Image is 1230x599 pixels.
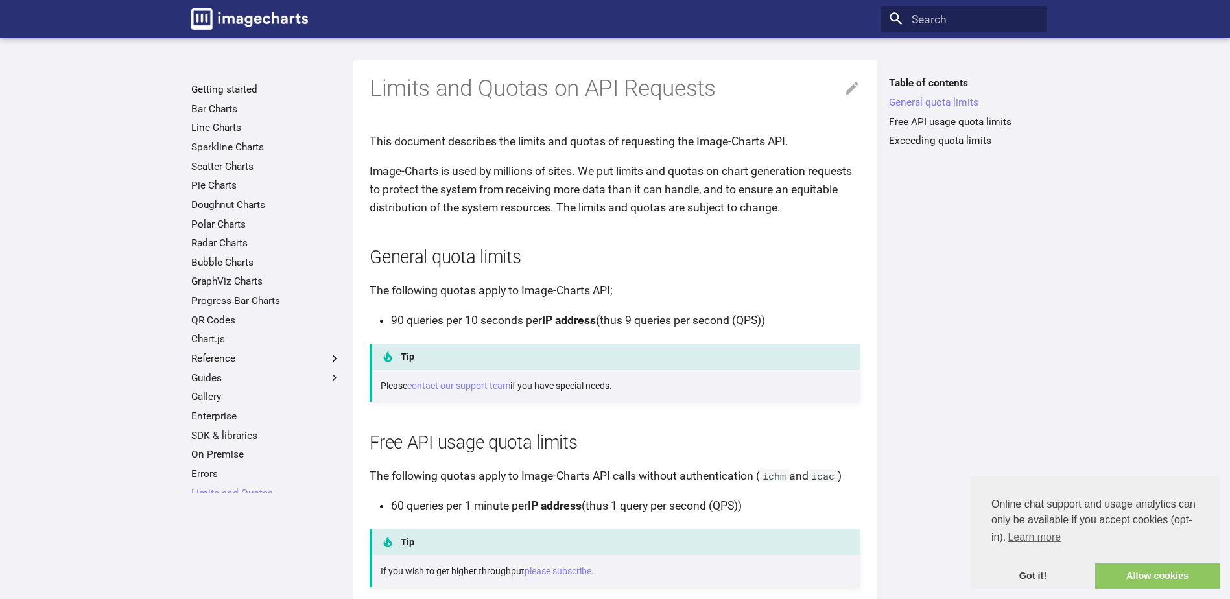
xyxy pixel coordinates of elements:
a: Line Charts [191,121,341,134]
a: Scatter Charts [191,160,341,173]
a: please subscribe [525,566,591,576]
span: Online chat support and usage analytics can only be available if you accept cookies (opt-in). [991,497,1199,547]
a: Enterprise [191,410,341,423]
a: Gallery [191,390,341,403]
p: Tip [370,344,860,370]
a: General quota limits [889,96,1039,109]
a: GraphViz Charts [191,275,341,288]
a: Free API usage quota limits [889,115,1039,128]
strong: IP address [528,499,582,512]
p: This document describes the limits and quotas of requesting the Image-Charts API. [370,132,860,150]
li: 60 queries per 1 minute per (thus 1 query per second (QPS)) [391,497,860,515]
nav: Table of contents [881,76,1047,147]
p: The following quotas apply to Image-Charts API; [370,281,860,299]
h2: Free API usage quota limits [370,430,860,456]
a: SDK & libraries [191,429,341,442]
p: Image-Charts is used by millions of sites. We put limits and quotas on chart generation requests ... [370,162,860,217]
input: Search [881,6,1047,32]
code: ichm [760,469,789,482]
a: Polar Charts [191,218,341,231]
a: Doughnut Charts [191,198,341,211]
label: Reference [191,352,341,365]
p: The following quotas apply to Image-Charts API calls without authentication ( and ) [370,467,860,485]
a: Image-Charts documentation [185,3,314,35]
li: 90 queries per 10 seconds per (thus 9 queries per second (QPS)) [391,311,860,329]
a: learn more about cookies [1006,528,1063,547]
p: Tip [370,529,860,555]
div: cookieconsent [971,476,1220,589]
p: Please if you have special needs. [381,379,851,393]
a: Bubble Charts [191,256,341,269]
a: allow cookies [1095,563,1220,589]
a: Errors [191,467,341,480]
a: Getting started [191,83,341,96]
a: Limits and Quotas [191,487,341,500]
a: Radar Charts [191,237,341,250]
p: If you wish to get higher throughput . [381,564,851,579]
code: icac [809,469,838,482]
a: Pie Charts [191,179,341,192]
a: Exceeding quota limits [889,134,1039,147]
label: Table of contents [881,76,1047,89]
a: Sparkline Charts [191,141,341,154]
h2: General quota limits [370,245,860,270]
h1: Limits and Quotas on API Requests [370,74,860,104]
a: QR Codes [191,314,341,327]
a: contact our support team [407,381,510,391]
strong: IP address [542,314,596,327]
a: Bar Charts [191,102,341,115]
label: Guides [191,371,341,384]
a: On Premise [191,448,341,461]
img: logo [191,8,308,30]
a: Chart.js [191,333,341,346]
a: Progress Bar Charts [191,294,341,307]
a: dismiss cookie message [971,563,1095,589]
